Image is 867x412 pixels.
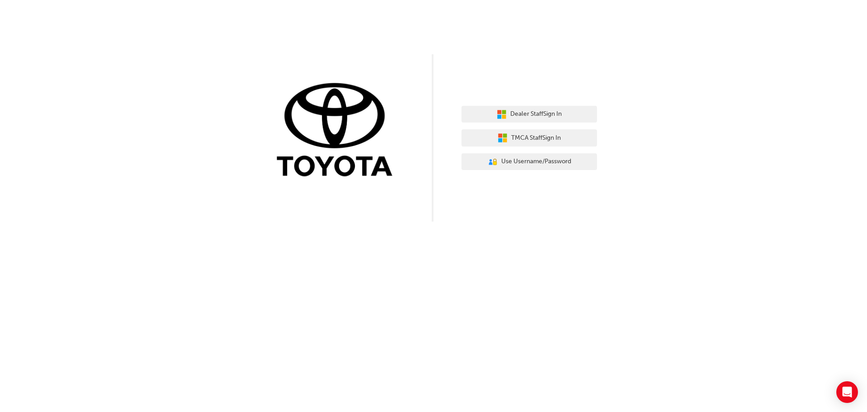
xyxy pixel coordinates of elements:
div: Open Intercom Messenger [836,381,858,403]
span: Use Username/Password [501,156,571,167]
span: Dealer Staff Sign In [510,109,562,119]
span: TMCA Staff Sign In [511,133,561,143]
img: Trak [270,81,406,181]
button: Use Username/Password [461,153,597,170]
button: TMCA StaffSign In [461,129,597,147]
button: Dealer StaffSign In [461,106,597,123]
